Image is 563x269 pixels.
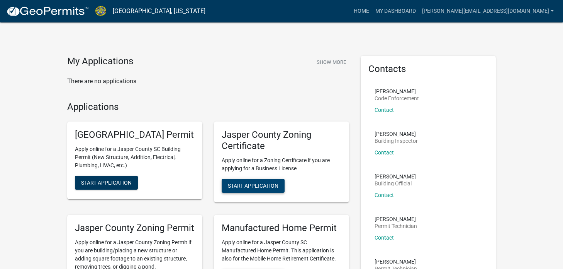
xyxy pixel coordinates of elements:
p: Permit Technician [375,223,417,229]
button: Start Application [75,176,138,190]
p: [PERSON_NAME] [375,216,417,222]
h5: Contacts [368,63,488,75]
p: Apply online for a Jasper County SC Manufactured Home Permit. This application is also for the Mo... [222,238,341,263]
h5: [GEOGRAPHIC_DATA] Permit [75,129,195,140]
img: Jasper County, South Carolina [95,6,107,16]
p: [PERSON_NAME] [375,89,419,94]
h4: My Applications [67,56,133,67]
a: Contact [375,107,394,113]
p: [PERSON_NAME] [375,259,417,264]
a: [PERSON_NAME][EMAIL_ADDRESS][DOMAIN_NAME] [419,4,557,19]
p: Building Official [375,181,416,186]
a: Contact [375,235,394,241]
span: Start Application [81,180,132,186]
p: Apply online for a Zoning Certificate if you are applying for a Business License [222,156,341,173]
h5: Jasper County Zoning Permit [75,223,195,234]
p: Code Enforcement [375,96,419,101]
a: Contact [375,149,394,156]
h4: Applications [67,101,349,113]
h5: Manufactured Home Permit [222,223,341,234]
a: Home [351,4,372,19]
p: Building Inspector [375,138,418,144]
h5: Jasper County Zoning Certificate [222,129,341,152]
p: There are no applications [67,77,349,86]
a: My Dashboard [372,4,419,19]
a: [GEOGRAPHIC_DATA], [US_STATE] [113,5,205,18]
p: Apply online for a Jasper County SC Building Permit (New Structure, Addition, Electrical, Plumbin... [75,145,195,170]
button: Show More [314,56,349,69]
a: Contact [375,192,394,198]
span: Start Application [228,182,278,188]
button: Start Application [222,179,285,193]
p: [PERSON_NAME] [375,174,416,179]
p: [PERSON_NAME] [375,131,418,137]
